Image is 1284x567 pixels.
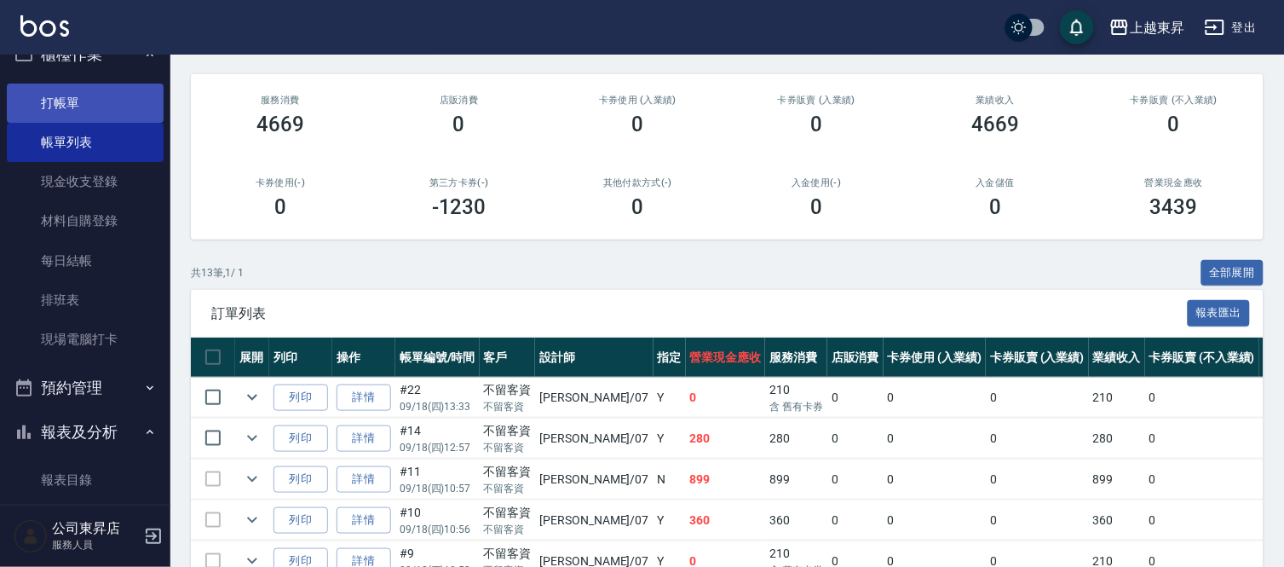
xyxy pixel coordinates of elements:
[390,95,528,106] h2: 店販消費
[1145,378,1259,418] td: 0
[926,95,1064,106] h2: 業績收入
[484,440,532,455] p: 不留客資
[1168,113,1180,136] h3: 0
[827,338,884,378] th: 店販消費
[535,500,653,541] td: [PERSON_NAME] /07
[827,500,884,541] td: 0
[1089,338,1145,378] th: 業績收入
[686,378,766,418] td: 0
[1105,177,1243,188] h2: 營業現金應收
[400,399,475,414] p: 09/18 (四) 13:33
[7,32,164,77] button: 櫃檯作業
[686,460,766,500] td: 899
[884,338,987,378] th: 卡券使用 (入業績)
[7,460,164,500] a: 報表目錄
[337,507,391,534] a: 詳情
[273,507,328,534] button: 列印
[884,378,987,418] td: 0
[686,338,766,378] th: 營業現金應收
[1130,17,1184,38] div: 上越東昇
[7,500,164,540] a: 店家區間累計表
[239,425,265,451] button: expand row
[400,522,475,537] p: 09/18 (四) 10:56
[1198,12,1264,43] button: 登出
[986,500,1089,541] td: 0
[1201,260,1264,286] button: 全部展開
[810,195,822,219] h3: 0
[686,500,766,541] td: 360
[810,113,822,136] h3: 0
[52,537,139,553] p: 服務人員
[484,422,532,440] div: 不留客資
[211,177,349,188] h2: 卡券使用(-)
[765,460,827,500] td: 899
[273,466,328,493] button: 列印
[569,177,707,188] h2: 其他付款方式(-)
[484,504,532,522] div: 不留客資
[827,419,884,459] td: 0
[986,338,1089,378] th: 卡券販賣 (入業績)
[654,338,686,378] th: 指定
[632,113,644,136] h3: 0
[1188,300,1251,327] button: 報表匯出
[654,378,686,418] td: Y
[395,500,480,541] td: #10
[1145,460,1259,500] td: 0
[1145,500,1259,541] td: 0
[52,520,139,537] h5: 公司東昇店
[7,201,164,240] a: 材料自購登錄
[1089,378,1145,418] td: 210
[569,95,707,106] h2: 卡券使用 (入業績)
[453,113,465,136] h3: 0
[191,265,244,281] p: 共 13 筆, 1 / 1
[480,338,536,378] th: 客戶
[484,463,532,481] div: 不留客資
[239,385,265,410] button: expand row
[395,419,480,459] td: #14
[765,378,827,418] td: 210
[235,338,269,378] th: 展開
[884,460,987,500] td: 0
[7,162,164,201] a: 現金收支登錄
[1060,10,1094,44] button: save
[769,399,823,414] p: 含 舊有卡券
[7,410,164,454] button: 報表及分析
[395,338,480,378] th: 帳單編號/時間
[1089,419,1145,459] td: 280
[827,460,884,500] td: 0
[686,419,766,459] td: 280
[14,519,48,553] img: Person
[390,177,528,188] h2: 第三方卡券(-)
[1188,304,1251,321] a: 報表匯出
[926,177,1064,188] h2: 入金儲值
[274,195,286,219] h3: 0
[986,419,1089,459] td: 0
[654,419,686,459] td: Y
[535,378,653,418] td: [PERSON_NAME] /07
[1103,10,1191,45] button: 上越東昇
[484,381,532,399] div: 不留客資
[535,460,653,500] td: [PERSON_NAME] /07
[400,440,475,455] p: 09/18 (四) 12:57
[1089,500,1145,541] td: 360
[765,500,827,541] td: 360
[211,305,1188,322] span: 訂單列表
[7,320,164,359] a: 現場電腦打卡
[654,500,686,541] td: Y
[337,466,391,493] a: 詳情
[400,481,475,496] p: 09/18 (四) 10:57
[273,385,328,411] button: 列印
[884,419,987,459] td: 0
[484,399,532,414] p: 不留客資
[747,95,885,106] h2: 卡券販賣 (入業績)
[827,378,884,418] td: 0
[971,113,1019,136] h3: 4669
[535,338,653,378] th: 設計師
[337,385,391,411] a: 詳情
[989,195,1001,219] h3: 0
[432,195,487,219] h3: -1230
[239,507,265,533] button: expand row
[395,378,480,418] td: #22
[211,95,349,106] h3: 服務消費
[337,425,391,452] a: 詳情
